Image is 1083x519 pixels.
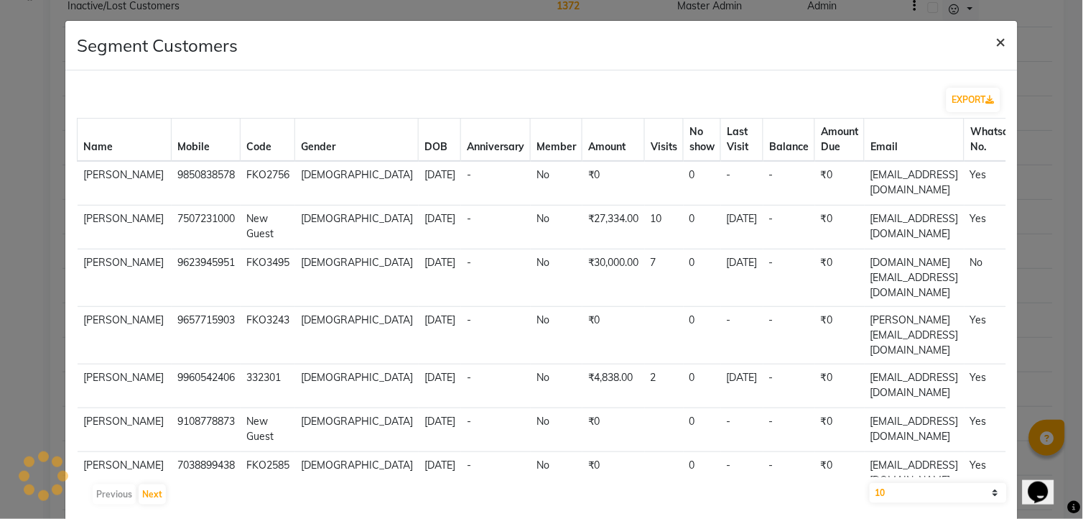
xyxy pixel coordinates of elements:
td: - [461,364,531,408]
td: [PERSON_NAME] [78,161,172,206]
td: - [763,452,815,496]
td: ₹0 [815,408,865,452]
td: [DEMOGRAPHIC_DATA] [295,452,419,496]
td: 9623945951 [172,249,241,307]
td: - [721,161,763,206]
td: No [531,249,582,307]
th: Name [78,119,172,162]
td: [DEMOGRAPHIC_DATA] [295,249,419,307]
td: New Guest [241,408,295,452]
td: Yes [965,206,1028,249]
td: ₹0 [815,161,865,206]
td: No [531,206,582,249]
td: ₹0 [815,206,865,249]
td: [EMAIL_ADDRESS][DOMAIN_NAME] [865,364,965,408]
h4: Segment Customers [77,32,238,58]
td: [PERSON_NAME] [78,364,172,408]
td: - [763,161,815,206]
th: DOB [419,119,461,162]
th: Gender [295,119,419,162]
td: No [531,408,582,452]
td: [DATE] [419,249,461,307]
th: Visits [645,119,684,162]
td: [DEMOGRAPHIC_DATA] [295,408,419,452]
td: [PERSON_NAME] [78,452,172,496]
td: [DATE] [419,408,461,452]
td: [DATE] [419,452,461,496]
td: - [461,206,531,249]
td: [DOMAIN_NAME][EMAIL_ADDRESS][DOMAIN_NAME] [865,249,965,307]
th: Last Visit [721,119,763,162]
td: ₹0 [815,307,865,364]
td: ₹0 [815,249,865,307]
td: FKO3495 [241,249,295,307]
th: Email [865,119,965,162]
td: [DEMOGRAPHIC_DATA] [295,364,419,408]
button: Close [985,21,1018,61]
td: - [721,307,763,364]
td: [EMAIL_ADDRESS][DOMAIN_NAME] [865,161,965,206]
th: Amount [582,119,645,162]
td: 10 [645,206,684,249]
td: No [531,364,582,408]
td: - [763,249,815,307]
td: [DATE] [721,249,763,307]
td: [PERSON_NAME] [78,206,172,249]
td: [PERSON_NAME] [78,249,172,307]
td: [PERSON_NAME] [78,408,172,452]
td: 0 [684,249,721,307]
td: ₹0 [582,452,645,496]
td: [EMAIL_ADDRESS][DOMAIN_NAME] [865,408,965,452]
td: 0 [684,307,721,364]
td: - [461,307,531,364]
td: [EMAIL_ADDRESS][DOMAIN_NAME] [865,206,965,249]
td: - [721,452,763,496]
td: 7 [645,249,684,307]
td: ₹27,334.00 [582,206,645,249]
td: [DEMOGRAPHIC_DATA] [295,307,419,364]
td: 0 [684,452,721,496]
td: Yes [965,307,1028,364]
td: - [721,408,763,452]
td: [DATE] [419,364,461,408]
th: Anniversary [461,119,531,162]
td: [DATE] [419,161,461,206]
td: 0 [684,206,721,249]
th: Amount Due [815,119,865,162]
td: 0 [684,408,721,452]
span: × [996,30,1006,52]
td: 7507231000 [172,206,241,249]
td: ₹0 [815,452,865,496]
td: - [763,364,815,408]
td: - [461,452,531,496]
td: [PERSON_NAME] [78,307,172,364]
td: No [965,249,1028,307]
td: - [461,249,531,307]
button: EXPORT [947,88,1000,112]
td: [DATE] [721,364,763,408]
td: ₹4,838.00 [582,364,645,408]
td: 9850838578 [172,161,241,206]
th: Mobile [172,119,241,162]
td: No [531,452,582,496]
td: 332301 [241,364,295,408]
td: - [461,161,531,206]
td: ₹0 [582,307,645,364]
th: No show [684,119,721,162]
td: FKO3243 [241,307,295,364]
td: FKO2585 [241,452,295,496]
td: 0 [684,161,721,206]
td: ₹30,000.00 [582,249,645,307]
td: 2 [645,364,684,408]
td: - [763,206,815,249]
td: ₹0 [582,161,645,206]
td: New Guest [241,206,295,249]
th: Whatsapp No. [965,119,1028,162]
th: Balance [763,119,815,162]
td: [DATE] [419,206,461,249]
td: No [531,307,582,364]
td: - [763,408,815,452]
th: Member [531,119,582,162]
td: Yes [965,161,1028,206]
td: 9657715903 [172,307,241,364]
